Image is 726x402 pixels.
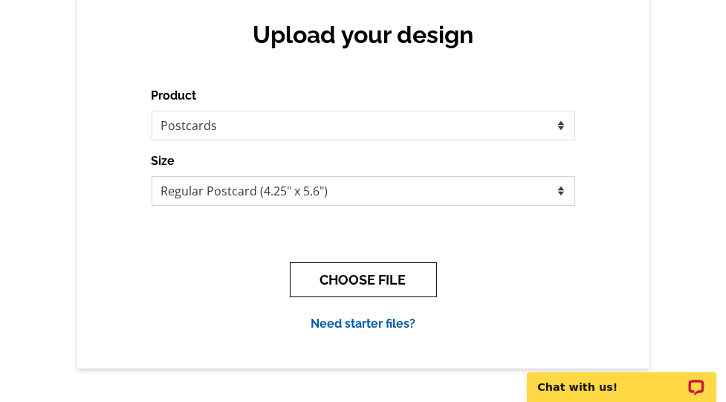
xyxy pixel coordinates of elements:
[152,152,175,170] label: Size
[166,21,560,49] h2: Upload your design
[290,262,437,297] button: CHOOSE FILE
[311,317,415,331] a: Need starter files?
[517,355,726,402] iframe: LiveChat chat widget
[152,87,197,105] label: Product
